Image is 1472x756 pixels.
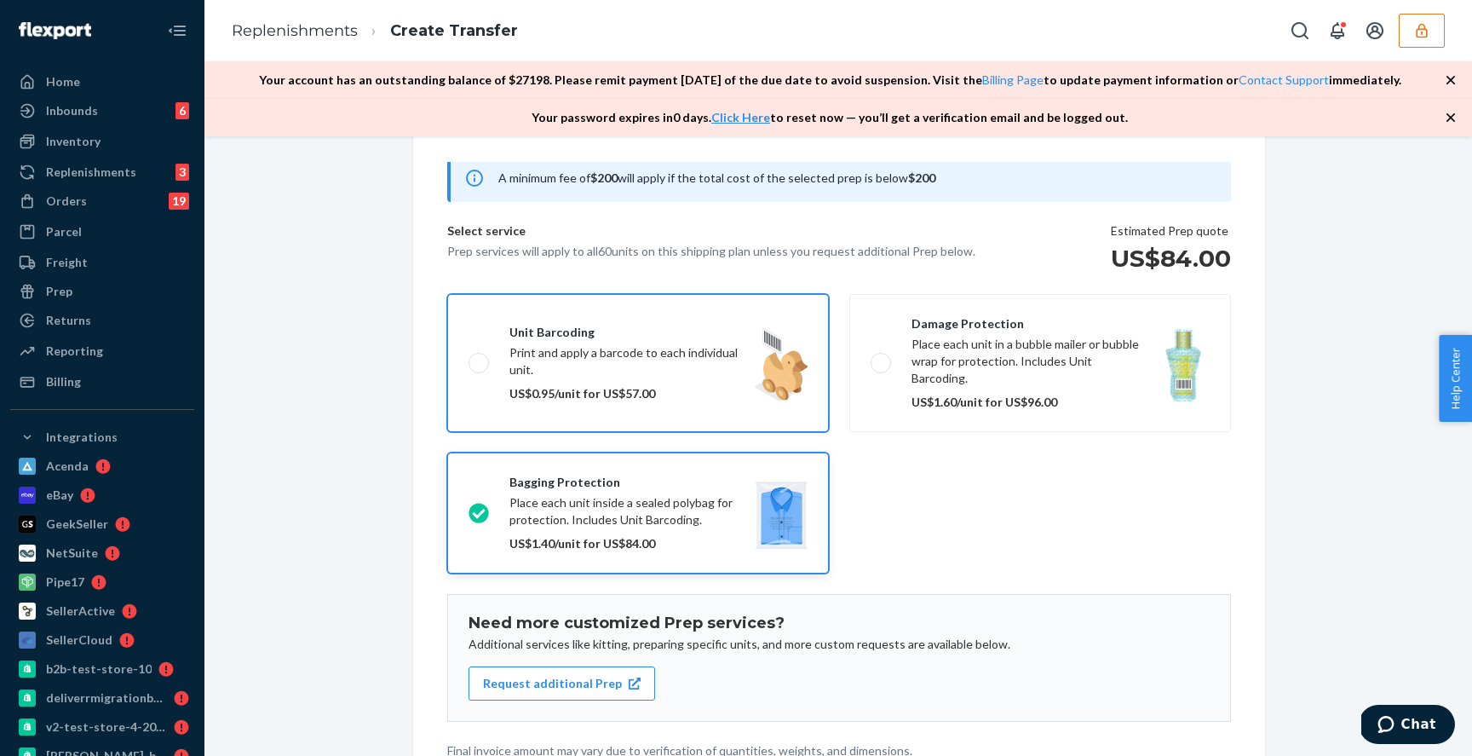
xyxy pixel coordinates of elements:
[19,22,91,39] img: Flexport logo
[10,655,194,683] a: b2b-test-store-10
[46,661,152,678] div: b2b-test-store-10
[1361,705,1455,747] iframe: Opens a widget where you can chat to one of our agents
[46,373,81,390] div: Billing
[10,159,194,186] a: Replenishments3
[46,283,72,300] div: Prep
[469,667,655,701] button: Request additional Prep
[10,307,194,334] a: Returns
[10,684,194,712] a: deliverrmigrationbasictest
[46,73,80,90] div: Home
[46,516,108,533] div: GeekSeller
[46,223,82,240] div: Parcel
[10,338,194,365] a: Reporting
[10,249,194,276] a: Freight
[10,713,194,741] a: v2-test-store-4-2025
[175,164,189,181] div: 3
[10,188,194,215] a: Orders19
[46,690,167,707] div: deliverrmigrationbasictest
[46,312,91,329] div: Returns
[10,511,194,538] a: GeekSeller
[10,368,194,395] a: Billing
[590,170,618,185] b: $200
[46,632,112,649] div: SellerCloud
[10,218,194,245] a: Parcel
[711,110,770,124] a: Click Here
[46,343,103,360] div: Reporting
[232,21,358,40] a: Replenishments
[46,193,87,210] div: Orders
[10,278,194,305] a: Prep
[218,6,532,56] ol: breadcrumbs
[46,164,136,181] div: Replenishments
[390,21,518,40] a: Create Transfer
[10,453,194,480] a: Acenda
[447,243,975,260] p: Prep services will apply to all 60 units on this shipping plan unless you request additional Prep...
[46,603,115,620] div: SellerActive
[908,170,935,185] b: $200
[532,109,1128,126] p: Your password expires in 0 days . to reset now — you’ll get a verification email and be logged out.
[10,128,194,155] a: Inventory
[10,626,194,654] a: SellerCloud
[1283,14,1317,48] button: Open Search Box
[1439,335,1472,422] button: Help Center
[1111,222,1231,239] p: Estimated Prep quote
[46,574,84,591] div: Pipe17
[10,597,194,625] a: SellerActive
[1239,72,1329,87] a: Contact Support
[46,133,101,150] div: Inventory
[46,487,73,504] div: eBay
[447,222,975,243] p: Select service
[10,482,194,509] a: eBay
[1320,14,1354,48] button: Open notifications
[10,97,194,124] a: Inbounds6
[46,545,98,562] div: NetSuite
[46,458,89,475] div: Acenda
[46,429,118,446] div: Integrations
[982,72,1044,87] a: Billing Page
[10,540,194,567] a: NetSuite
[469,615,1210,632] h1: Need more customized Prep services?
[469,636,1210,653] p: Additional services like kitting, preparing specific units, and more custom requests are availabl...
[498,170,935,185] span: A minimum fee of will apply if the total cost of the selected prep is below
[259,72,1401,89] p: Your account has an outstanding balance of $ 27198 . Please remit payment [DATE] of the due date ...
[46,254,88,271] div: Freight
[10,68,194,95] a: Home
[175,102,189,119] div: 6
[169,193,189,210] div: 19
[1111,243,1231,274] h1: US$84.00
[10,568,194,596] a: Pipe17
[10,424,194,451] button: Integrations
[46,718,167,736] div: v2-test-store-4-2025
[160,14,194,48] button: Close Navigation
[46,102,98,119] div: Inbounds
[1358,14,1392,48] button: Open account menu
